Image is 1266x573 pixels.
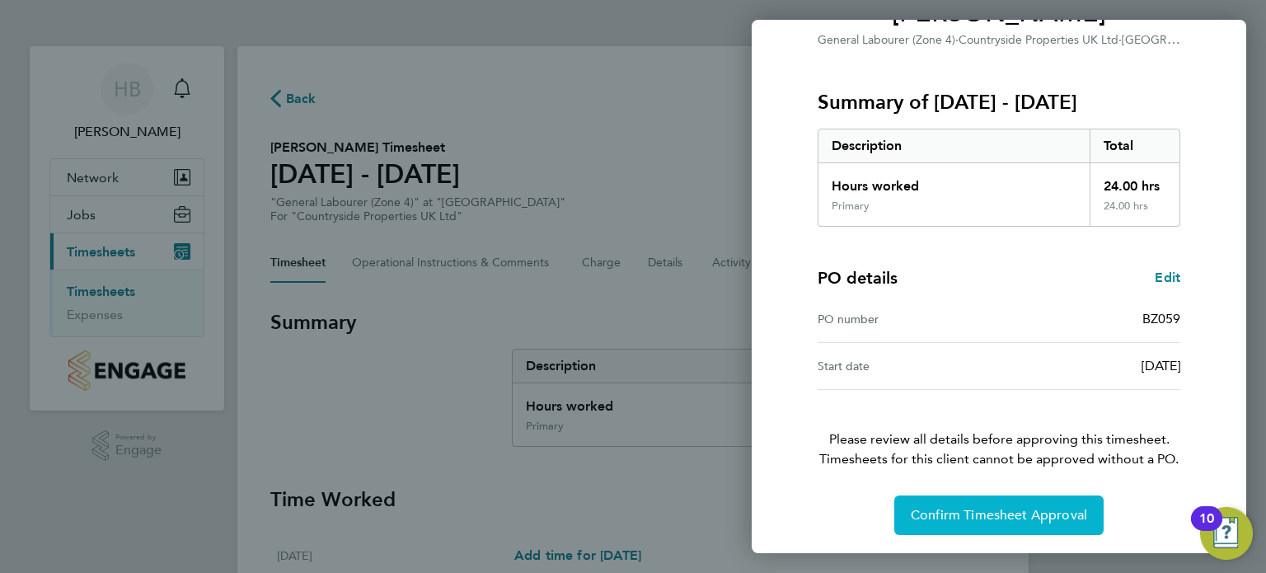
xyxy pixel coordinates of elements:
[1090,200,1180,226] div: 24.00 hrs
[955,33,959,47] span: ·
[1155,270,1180,285] span: Edit
[1090,129,1180,162] div: Total
[959,33,1118,47] span: Countryside Properties UK Ltd
[1142,311,1180,326] span: BZ059
[818,309,999,329] div: PO number
[894,496,1104,535] button: Confirm Timesheet Approval
[818,266,898,289] h4: PO details
[911,507,1087,524] span: Confirm Timesheet Approval
[798,390,1200,469] p: Please review all details before approving this timesheet.
[818,163,1090,200] div: Hours worked
[818,89,1180,115] h3: Summary of [DATE] - [DATE]
[1200,507,1253,560] button: Open Resource Center, 10 new notifications
[818,33,955,47] span: General Labourer (Zone 4)
[818,129,1180,227] div: Summary of 04 - 10 Aug 2025
[832,200,870,213] div: Primary
[798,449,1200,469] span: Timesheets for this client cannot be approved without a PO.
[1122,31,1240,47] span: [GEOGRAPHIC_DATA]
[818,356,999,376] div: Start date
[1118,33,1122,47] span: ·
[1155,268,1180,288] a: Edit
[999,356,1180,376] div: [DATE]
[1090,163,1180,200] div: 24.00 hrs
[1199,519,1214,540] div: 10
[818,129,1090,162] div: Description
